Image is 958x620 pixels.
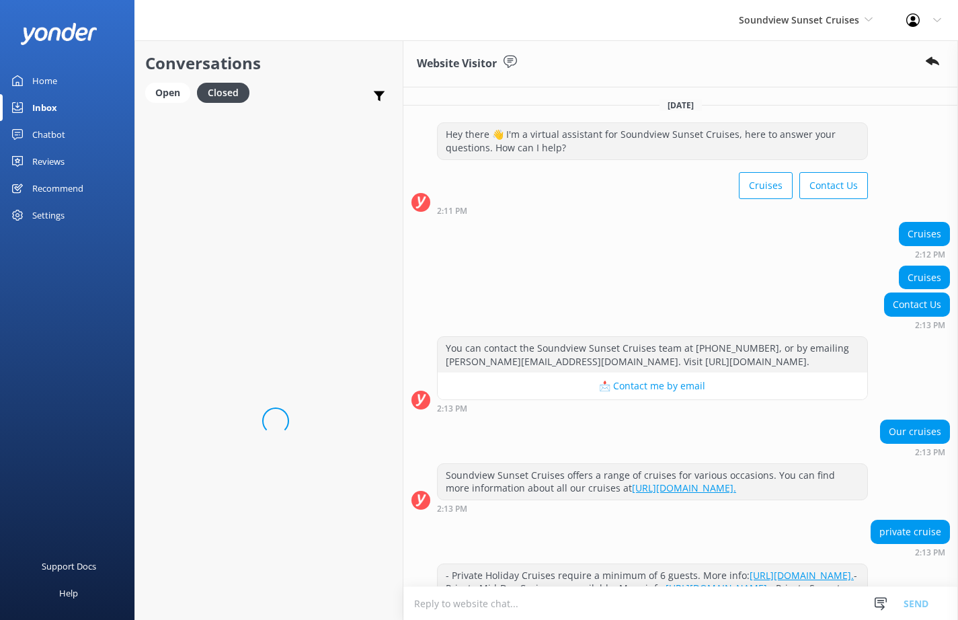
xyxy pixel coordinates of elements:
[32,121,65,148] div: Chatbot
[197,85,256,100] a: Closed
[871,547,950,557] div: Aug 28 2025 01:13pm (UTC -07:00) America/Los_Angeles
[880,447,950,457] div: Aug 28 2025 01:13pm (UTC -07:00) America/Los_Angeles
[20,23,97,45] img: yonder-white-logo.png
[915,449,945,457] strong: 2:13 PM
[437,504,868,513] div: Aug 28 2025 01:13pm (UTC -07:00) America/Los_Angeles
[145,50,393,76] h2: Conversations
[437,403,868,413] div: Aug 28 2025 01:13pm (UTC -07:00) America/Los_Angeles
[437,405,467,413] strong: 2:13 PM
[900,223,949,245] div: Cruises
[438,373,867,399] button: 📩 Contact me by email
[437,207,467,215] strong: 2:11 PM
[881,420,949,443] div: Our cruises
[32,67,57,94] div: Home
[197,83,249,103] div: Closed
[32,148,65,175] div: Reviews
[145,83,190,103] div: Open
[884,320,950,330] div: Aug 28 2025 01:13pm (UTC -07:00) America/Los_Angeles
[32,202,65,229] div: Settings
[739,172,793,199] button: Cruises
[32,175,83,202] div: Recommend
[438,123,867,159] div: Hey there 👋 I'm a virtual assistant for Soundview Sunset Cruises, here to answer your questions. ...
[145,85,197,100] a: Open
[915,549,945,557] strong: 2:13 PM
[900,266,949,289] div: Cruises
[915,251,945,259] strong: 2:12 PM
[417,55,497,73] h3: Website Visitor
[437,505,467,513] strong: 2:13 PM
[739,13,859,26] span: Soundview Sunset Cruises
[632,481,736,494] a: [URL][DOMAIN_NAME].
[885,293,949,316] div: Contact Us
[32,94,57,121] div: Inbox
[871,520,949,543] div: private cruise
[899,249,950,259] div: Aug 28 2025 01:12pm (UTC -07:00) America/Los_Angeles
[42,553,96,580] div: Support Docs
[799,172,868,199] button: Contact Us
[915,321,945,330] strong: 2:13 PM
[438,464,867,500] div: Soundview Sunset Cruises offers a range of cruises for various occasions. You can find more infor...
[750,569,854,582] a: [URL][DOMAIN_NAME].
[660,100,702,111] span: [DATE]
[666,582,770,594] a: [URL][DOMAIN_NAME].
[59,580,78,607] div: Help
[438,337,867,373] div: You can contact the Soundview Sunset Cruises team at [PHONE_NUMBER], or by emailing [PERSON_NAME]...
[437,206,868,215] div: Aug 28 2025 01:11pm (UTC -07:00) America/Los_Angeles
